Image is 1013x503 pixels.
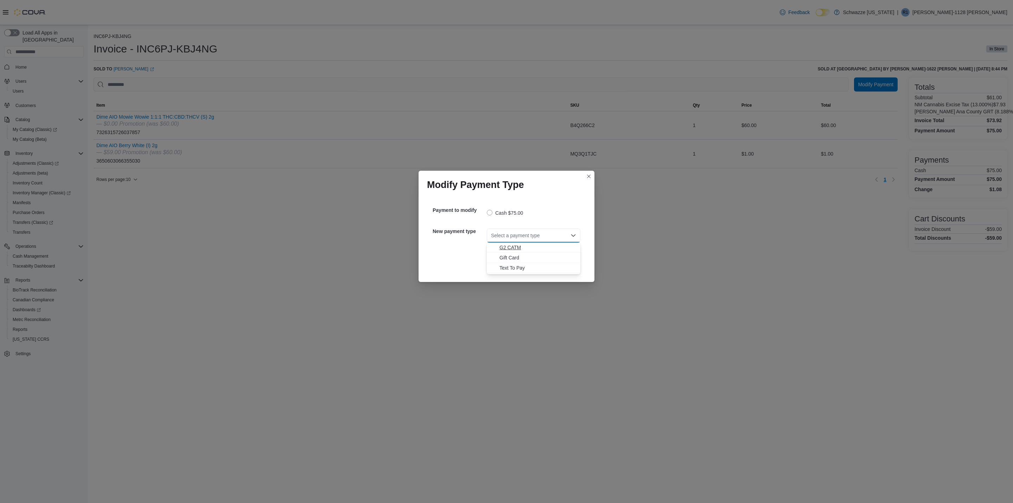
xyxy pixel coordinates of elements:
[427,179,524,190] h1: Modify Payment Type
[571,233,576,238] button: Close list of options
[499,254,576,261] span: Gift Card
[433,224,485,238] h5: New payment type
[487,243,580,253] button: G2 CATM
[499,264,576,271] span: Text To Pay
[487,253,580,263] button: Gift Card
[487,263,580,273] button: Text To Pay
[585,172,593,181] button: Closes this modal window
[499,244,576,251] span: G2 CATM
[487,243,580,273] div: Choose from the following options
[487,209,523,217] label: Cash $75.00
[433,203,485,217] h5: Payment to modify
[491,231,492,240] input: Accessible screen reader label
